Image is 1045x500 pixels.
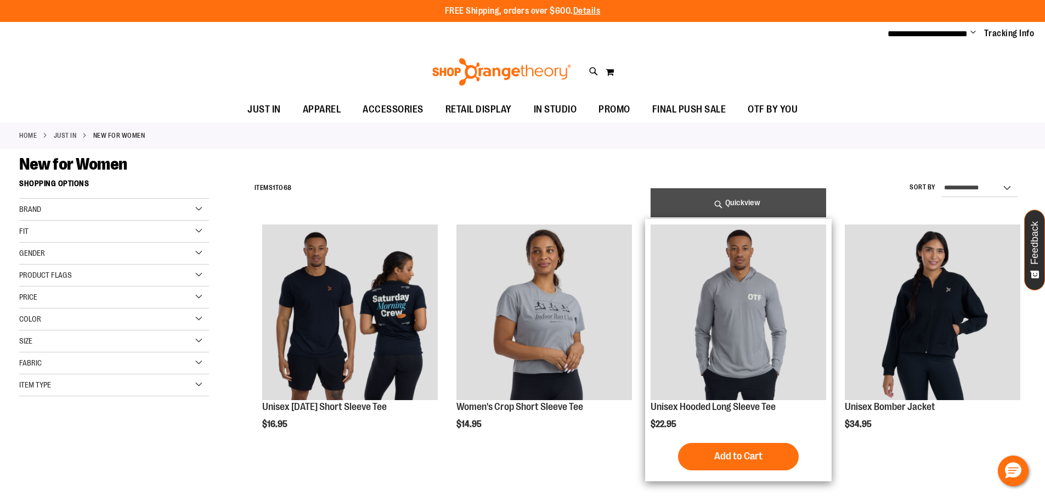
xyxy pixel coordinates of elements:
[845,419,873,429] span: $34.95
[651,224,826,400] img: Image of Unisex Hooded LS Tee
[651,401,776,412] a: Unisex Hooded Long Sleeve Tee
[573,6,601,16] a: Details
[534,97,577,122] span: IN STUDIO
[598,97,630,122] span: PROMO
[19,131,37,141] a: Home
[363,97,423,122] span: ACCESSORIES
[19,314,41,323] span: Color
[54,131,77,141] a: JUST IN
[737,97,809,122] a: OTF BY YOU
[456,419,483,429] span: $14.95
[1030,221,1040,265] span: Feedback
[845,224,1020,400] img: Image of Unisex Bomber Jacket
[19,227,29,235] span: Fit
[262,401,387,412] a: Unisex [DATE] Short Sleeve Tee
[970,28,976,39] button: Account menu
[651,188,826,217] a: Quickview
[445,97,512,122] span: RETAIL DISPLAY
[273,184,275,192] span: 1
[588,97,641,122] a: PROMO
[651,419,678,429] span: $22.95
[257,219,443,457] div: product
[19,174,209,199] strong: Shopping Options
[845,401,935,412] a: Unisex Bomber Jacket
[998,456,1029,486] button: Hello, have a question? Let’s chat.
[523,97,588,122] a: IN STUDIO
[19,271,72,279] span: Product Flags
[19,293,37,301] span: Price
[262,419,289,429] span: $16.95
[652,97,726,122] span: FINAL PUSH SALE
[262,224,438,402] a: Image of Unisex Saturday Tee
[262,224,438,400] img: Image of Unisex Saturday Tee
[714,450,762,462] span: Add to Cart
[284,184,292,192] span: 68
[19,155,127,173] span: New for Women
[434,97,523,122] a: RETAIL DISPLAY
[748,97,798,122] span: OTF BY YOU
[1024,210,1045,290] button: Feedback - Show survey
[19,336,32,345] span: Size
[236,97,292,122] a: JUST IN
[910,183,936,192] label: Sort By
[845,224,1020,402] a: Image of Unisex Bomber Jacket
[641,97,737,122] a: FINAL PUSH SALE
[19,380,51,389] span: Item Type
[303,97,341,122] span: APPAREL
[19,358,42,367] span: Fabric
[451,219,637,457] div: product
[984,27,1035,40] a: Tracking Info
[651,224,826,402] a: Image of Unisex Hooded LS Tee
[431,58,573,86] img: Shop Orangetheory
[645,219,832,481] div: product
[247,97,281,122] span: JUST IN
[839,219,1026,457] div: product
[352,97,434,122] a: ACCESSORIES
[445,5,601,18] p: FREE Shipping, orders over $600.
[19,249,45,257] span: Gender
[456,224,632,400] img: Image of Womens Crop Tee
[456,224,632,402] a: Image of Womens Crop Tee
[93,131,145,141] strong: New for Women
[19,205,41,214] span: Brand
[456,401,583,412] a: Women's Crop Short Sleeve Tee
[678,443,799,470] button: Add to Cart
[255,179,292,196] h2: Items to
[292,97,352,122] a: APPAREL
